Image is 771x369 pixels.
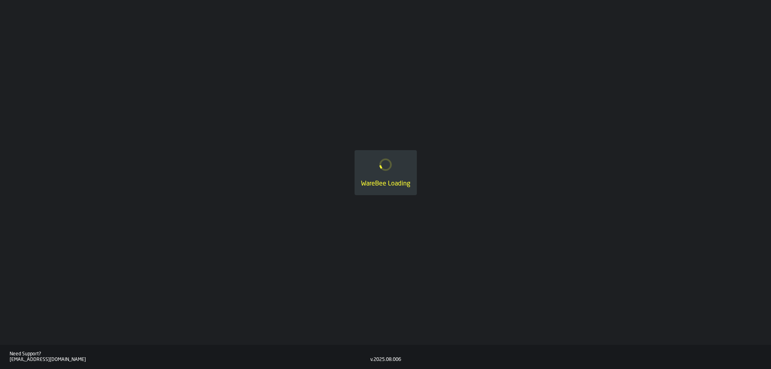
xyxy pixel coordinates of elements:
div: Need Support? [10,351,370,357]
a: Need Support?[EMAIL_ADDRESS][DOMAIN_NAME] [10,351,370,363]
div: 2025.08.006 [373,357,401,363]
div: WareBee Loading [361,179,410,189]
div: v. [370,357,373,363]
div: [EMAIL_ADDRESS][DOMAIN_NAME] [10,357,370,363]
